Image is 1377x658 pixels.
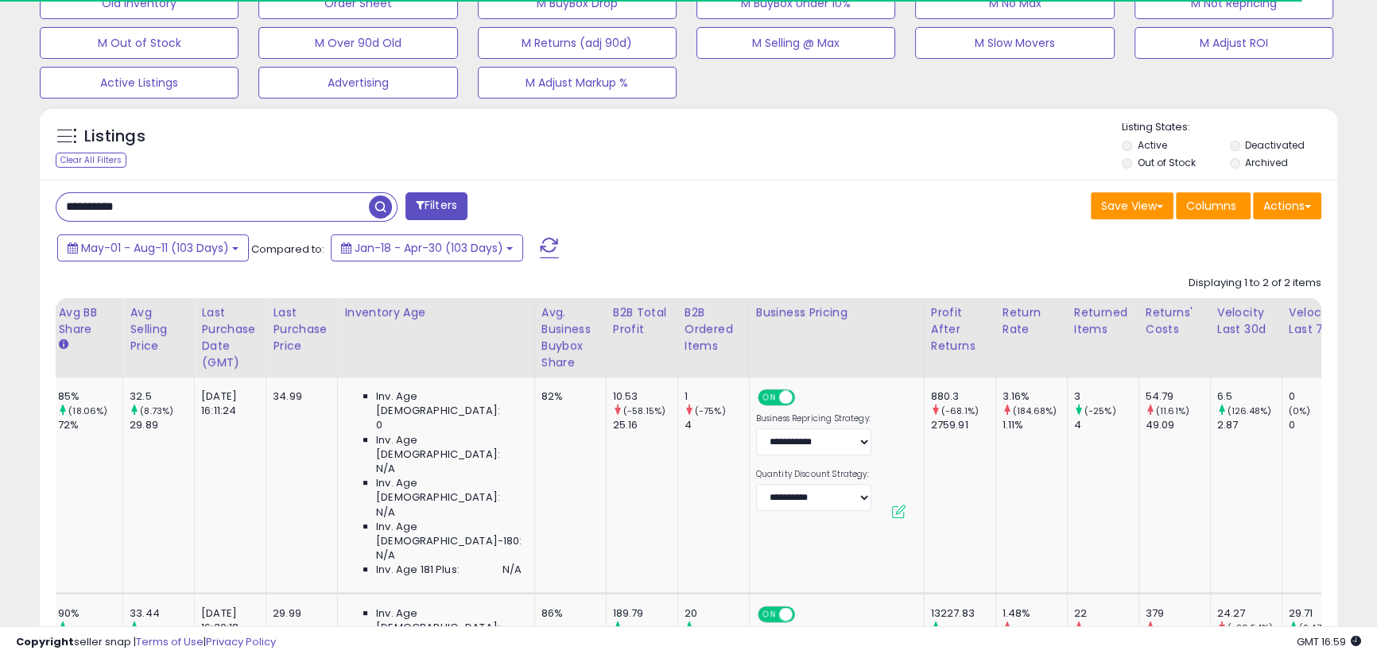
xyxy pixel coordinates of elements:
[1003,304,1061,338] div: Return Rate
[376,418,382,432] span: 0
[1146,304,1204,338] div: Returns' Costs
[58,338,68,352] small: Avg BB Share.
[376,433,522,462] span: Inv. Age [DEMOGRAPHIC_DATA]:
[1074,606,1138,621] div: 22
[130,418,194,432] div: 29.89
[81,240,229,256] span: May-01 - Aug-11 (103 Days)
[201,606,254,635] div: [DATE] 16:30:18
[931,606,995,621] div: 13227.83
[376,520,522,548] span: Inv. Age [DEMOGRAPHIC_DATA]-180:
[68,404,107,417] small: (18.06%)
[931,418,995,432] div: 2759.91
[206,634,276,649] a: Privacy Policy
[685,606,749,621] div: 20
[1137,138,1166,152] label: Active
[759,607,779,621] span: ON
[756,304,917,321] div: Business Pricing
[16,635,276,650] div: seller snap | |
[56,153,126,168] div: Clear All Filters
[1186,198,1236,214] span: Columns
[1245,138,1305,152] label: Deactivated
[201,389,254,418] div: [DATE] 16:11:24
[1074,418,1138,432] div: 4
[1091,192,1173,219] button: Save View
[1289,304,1347,338] div: Velocity Last 7d
[258,67,457,99] button: Advertising
[376,389,522,418] span: Inv. Age [DEMOGRAPHIC_DATA]:
[40,67,239,99] button: Active Listings
[405,192,467,220] button: Filters
[1003,418,1067,432] div: 1.11%
[541,304,599,371] div: Avg. Business Buybox Share
[915,27,1114,59] button: M Slow Movers
[258,27,457,59] button: M Over 90d Old
[685,304,743,354] div: B2B Ordered Items
[376,462,395,476] span: N/A
[1289,404,1311,417] small: (0%)
[1074,304,1132,338] div: Returned Items
[16,634,74,649] strong: Copyright
[1176,192,1251,219] button: Columns
[1289,606,1353,621] div: 29.71
[685,389,749,404] div: 1
[1146,418,1210,432] div: 49.09
[40,27,239,59] button: M Out of Stock
[1217,389,1282,404] div: 6.5
[58,304,116,338] div: Avg BB Share
[756,413,871,424] label: Business Repricing Strategy:
[344,304,527,321] div: Inventory Age
[1146,389,1210,404] div: 54.79
[695,404,726,417] small: (-75%)
[1217,304,1275,338] div: Velocity Last 30d
[931,389,995,404] div: 880.3
[130,304,188,354] div: Avg Selling Price
[759,391,779,404] span: ON
[273,304,331,354] div: Last Purchase Price
[140,404,173,417] small: (8.73%)
[273,389,325,404] div: 34.99
[331,234,523,261] button: Jan-18 - Apr-30 (103 Days)
[1135,27,1333,59] button: M Adjust ROI
[1228,404,1271,417] small: (126.48%)
[273,606,325,621] div: 29.99
[1074,389,1138,404] div: 3
[57,234,249,261] button: May-01 - Aug-11 (103 Days)
[613,606,677,621] div: 189.79
[1289,418,1353,432] div: 0
[355,240,503,256] span: Jan-18 - Apr-30 (103 Days)
[130,606,194,621] div: 33.44
[1297,634,1361,649] span: 2025-08-12 16:59 GMT
[84,126,145,148] h5: Listings
[613,389,677,404] div: 10.53
[376,563,460,577] span: Inv. Age 181 Plus:
[1189,276,1321,291] div: Displaying 1 to 2 of 2 items
[1217,418,1282,432] div: 2.87
[1122,120,1337,135] p: Listing States:
[792,391,817,404] span: OFF
[1003,606,1067,621] div: 1.48%
[376,606,522,635] span: Inv. Age [DEMOGRAPHIC_DATA]:
[136,634,204,649] a: Terms of Use
[58,389,122,404] div: 85%
[58,606,122,621] div: 90%
[1137,156,1195,169] label: Out of Stock
[1013,404,1057,417] small: (184.68%)
[623,404,665,417] small: (-58.15%)
[376,548,395,563] span: N/A
[685,418,749,432] div: 4
[201,304,259,371] div: Last Purchase Date (GMT)
[58,418,122,432] div: 72%
[541,389,594,404] div: 82%
[478,67,677,99] button: M Adjust Markup %
[502,563,522,577] span: N/A
[931,304,989,354] div: Profit After Returns
[1245,156,1288,169] label: Archived
[376,505,395,520] span: N/A
[1003,389,1067,404] div: 3.16%
[613,304,671,338] div: B2B Total Profit
[696,27,895,59] button: M Selling @ Max
[756,469,871,480] label: Quantity Discount Strategy:
[941,404,979,417] small: (-68.1%)
[613,418,677,432] div: 25.16
[1146,606,1210,621] div: 379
